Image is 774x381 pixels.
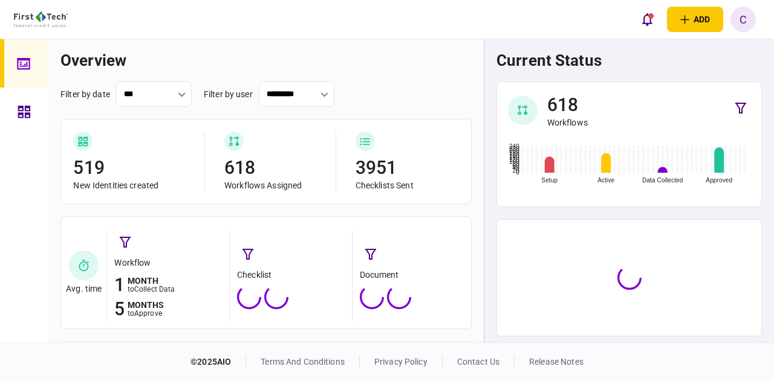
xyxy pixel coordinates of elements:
[547,117,588,128] div: Workflows
[128,285,175,293] div: to
[356,156,459,180] div: 3951
[509,154,519,161] text: 140
[73,180,197,191] div: New Identities created
[224,180,328,191] div: Workflows Assigned
[509,156,519,163] text: 120
[73,156,197,180] div: 519
[128,301,164,309] div: months
[66,284,102,294] div: Avg. time
[457,357,499,367] a: contact us
[509,158,519,165] text: 100
[60,51,472,69] h1: overview
[114,297,125,321] div: 5
[204,88,253,101] div: filter by user
[634,7,660,32] button: open notifications list
[114,273,125,297] div: 1
[128,309,164,318] div: to
[134,285,175,293] span: collect data
[496,51,762,69] h1: current status
[224,156,328,180] div: 618
[60,88,110,101] div: filter by date
[14,11,68,27] img: client company logo
[261,357,345,367] a: terms and conditions
[516,169,519,176] text: 0
[509,150,519,156] text: 180
[360,269,469,281] div: document
[513,165,520,171] text: 40
[374,357,428,367] a: privacy policy
[134,309,162,318] span: approve
[513,161,520,167] text: 80
[509,143,519,150] text: 240
[706,177,732,184] text: Approved
[356,180,459,191] div: Checklists Sent
[509,147,519,154] text: 200
[642,177,683,184] text: Data Collected
[529,357,584,367] a: release notes
[509,152,519,159] text: 160
[513,167,520,174] text: 20
[597,177,614,184] text: Active
[730,7,756,32] button: C
[114,257,223,269] div: workflow
[513,162,520,169] text: 60
[190,356,246,368] div: © 2025 AIO
[509,146,519,152] text: 220
[667,7,723,32] button: open adding identity options
[547,93,588,117] div: 618
[237,269,346,281] div: checklist
[541,177,558,184] text: Setup
[128,277,175,285] div: month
